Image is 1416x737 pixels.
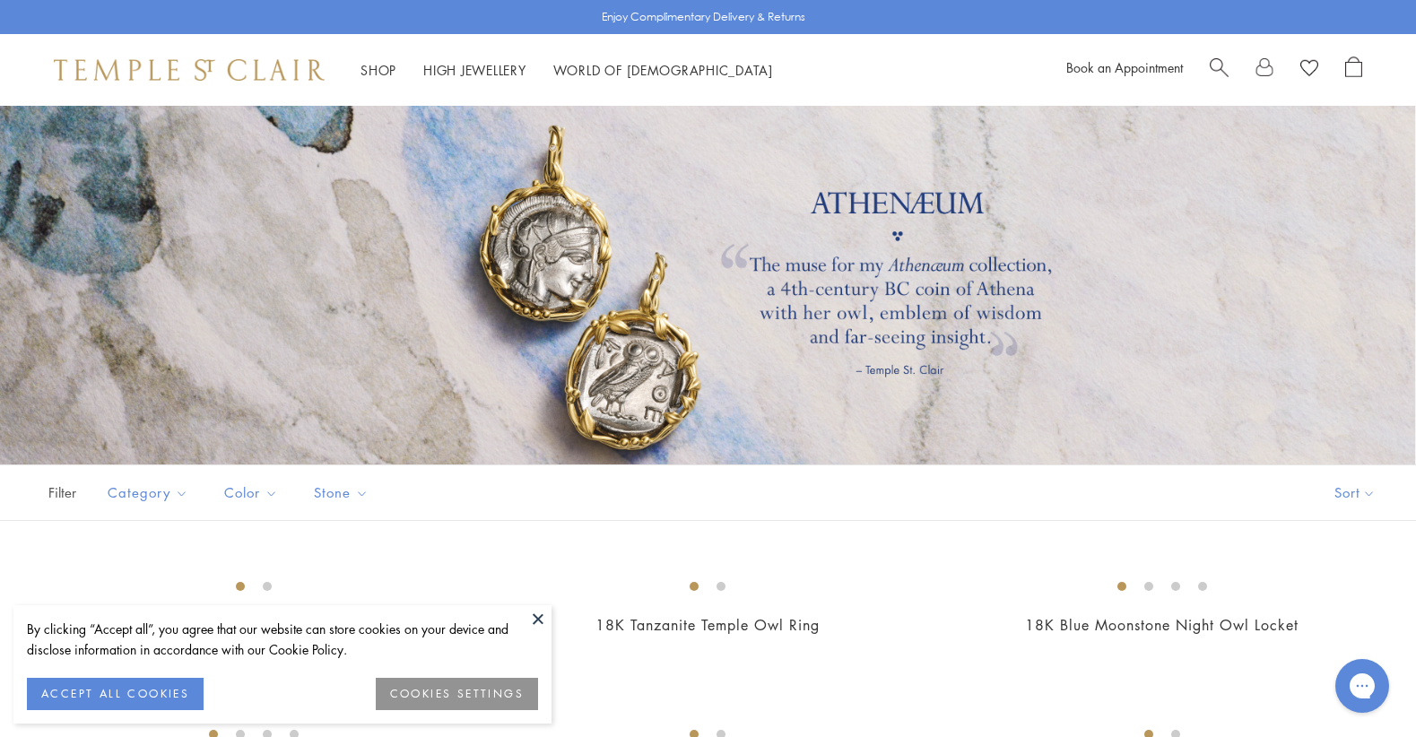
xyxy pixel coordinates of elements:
[94,473,202,513] button: Category
[602,8,805,26] p: Enjoy Complimentary Delivery & Returns
[553,61,773,79] a: World of [DEMOGRAPHIC_DATA]World of [DEMOGRAPHIC_DATA]
[54,59,325,81] img: Temple St. Clair
[423,61,526,79] a: High JewelleryHigh Jewellery
[211,473,291,513] button: Color
[305,481,382,504] span: Stone
[1326,653,1398,719] iframe: Gorgias live chat messenger
[300,473,382,513] button: Stone
[27,678,204,710] button: ACCEPT ALL COOKIES
[595,615,820,635] a: 18K Tanzanite Temple Owl Ring
[361,61,396,79] a: ShopShop
[1294,465,1416,520] button: Show sort by
[1025,615,1299,635] a: 18K Blue Moonstone Night Owl Locket
[1066,58,1183,76] a: Book an Appointment
[1210,56,1229,83] a: Search
[27,619,538,660] div: By clicking “Accept all”, you agree that our website can store cookies on your device and disclos...
[1345,56,1362,83] a: Open Shopping Bag
[99,481,202,504] span: Category
[376,678,538,710] button: COOKIES SETTINGS
[215,481,291,504] span: Color
[361,59,773,82] nav: Main navigation
[1300,56,1318,83] a: View Wishlist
